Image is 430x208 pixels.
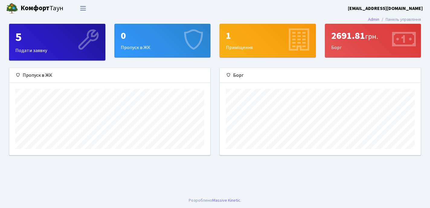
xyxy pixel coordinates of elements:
[6,2,18,14] img: logo.png
[21,3,50,13] b: Комфорт
[114,24,211,57] a: 0Пропуск в ЖК
[220,68,421,83] div: Борг
[220,24,316,57] div: Приміщення
[226,30,310,42] div: 1
[325,24,421,57] div: Борг
[331,30,415,42] div: 2691.81
[15,30,99,45] div: 5
[348,5,423,12] a: [EMAIL_ADDRESS][DOMAIN_NAME]
[9,68,210,83] div: Пропуск в ЖК
[121,30,204,42] div: 0
[75,3,91,13] button: Переключити навігацію
[359,13,430,26] nav: breadcrumb
[379,16,421,23] li: Панель управління
[9,24,105,61] a: 5Подати заявку
[220,24,316,57] a: 1Приміщення
[21,3,63,14] span: Таун
[212,197,240,203] a: Massive Kinetic
[368,16,379,23] a: Admin
[365,31,378,42] span: грн.
[9,24,105,60] div: Подати заявку
[115,24,210,57] div: Пропуск в ЖК
[189,197,241,204] div: Розроблено .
